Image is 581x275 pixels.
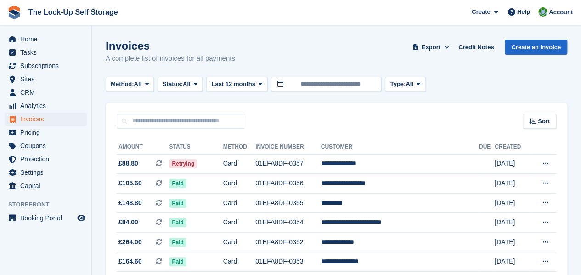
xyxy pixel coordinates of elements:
span: Settings [20,166,75,179]
td: [DATE] [495,174,530,194]
span: £148.80 [118,198,142,208]
td: Card [223,174,255,194]
td: [DATE] [495,213,530,233]
span: £105.60 [118,178,142,188]
h1: Invoices [106,40,235,52]
a: menu [5,99,87,112]
span: Export [422,43,440,52]
span: Status: [163,80,183,89]
span: Retrying [169,159,197,168]
span: Protection [20,153,75,166]
span: £84.00 [118,218,138,227]
a: menu [5,166,87,179]
th: Status [169,140,223,155]
span: Home [20,33,75,46]
span: Last 12 months [211,80,255,89]
button: Status: All [158,77,203,92]
a: The Lock-Up Self Storage [25,5,122,20]
a: menu [5,59,87,72]
td: Card [223,233,255,252]
p: A complete list of invoices for all payments [106,53,235,64]
th: Due [479,140,495,155]
span: Storefront [8,200,91,209]
td: [DATE] [495,193,530,213]
a: menu [5,33,87,46]
span: All [134,80,142,89]
td: [DATE] [495,233,530,252]
td: Card [223,154,255,174]
th: Method [223,140,255,155]
span: Tasks [20,46,75,59]
td: Card [223,193,255,213]
span: All [183,80,191,89]
a: Preview store [76,212,87,223]
td: Card [223,252,255,272]
td: 01EFA8DF-0356 [255,174,321,194]
span: Method: [111,80,134,89]
img: Andrew Beer [538,7,547,17]
span: Sort [538,117,550,126]
td: 01EFA8DF-0354 [255,213,321,233]
td: 01EFA8DF-0355 [255,193,321,213]
button: Type: All [385,77,425,92]
a: menu [5,179,87,192]
a: menu [5,46,87,59]
td: Card [223,213,255,233]
span: Invoices [20,113,75,126]
td: 01EFA8DF-0353 [255,252,321,272]
span: Paid [169,238,186,247]
a: menu [5,73,87,86]
a: menu [5,139,87,152]
td: [DATE] [495,154,530,174]
button: Method: All [106,77,154,92]
span: Paid [169,199,186,208]
span: Analytics [20,99,75,112]
span: All [406,80,413,89]
span: CRM [20,86,75,99]
th: Created [495,140,530,155]
th: Invoice Number [255,140,321,155]
span: Capital [20,179,75,192]
th: Amount [117,140,169,155]
a: menu [5,113,87,126]
span: Booking Portal [20,212,75,224]
a: Create an Invoice [505,40,567,55]
button: Last 12 months [206,77,267,92]
span: Subscriptions [20,59,75,72]
td: 01EFA8DF-0352 [255,233,321,252]
span: Paid [169,218,186,227]
span: Type: [390,80,406,89]
span: Paid [169,257,186,266]
span: £264.00 [118,237,142,247]
span: Help [517,7,530,17]
button: Export [411,40,451,55]
td: [DATE] [495,252,530,272]
a: menu [5,126,87,139]
a: menu [5,153,87,166]
span: Sites [20,73,75,86]
td: 01EFA8DF-0357 [255,154,321,174]
span: Pricing [20,126,75,139]
span: £88.80 [118,159,138,168]
img: stora-icon-8386f47178a22dfd0bd8f6a31ec36ba5ce8667c1dd55bd0f319d3a0aa187defe.svg [7,6,21,19]
span: Create [472,7,490,17]
span: Paid [169,179,186,188]
span: Account [549,8,573,17]
a: menu [5,86,87,99]
th: Customer [321,140,479,155]
span: £164.60 [118,257,142,266]
a: menu [5,212,87,224]
a: Credit Notes [455,40,497,55]
span: Coupons [20,139,75,152]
